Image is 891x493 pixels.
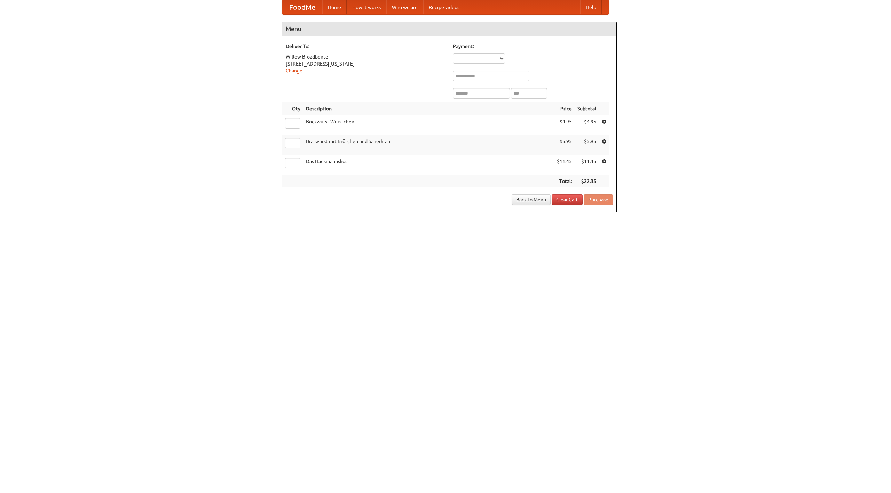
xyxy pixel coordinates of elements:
[282,0,322,14] a: FoodMe
[575,155,599,175] td: $11.45
[286,43,446,50] h5: Deliver To:
[282,102,303,115] th: Qty
[286,68,302,74] a: Change
[554,135,575,155] td: $5.95
[552,194,583,205] a: Clear Cart
[453,43,613,50] h5: Payment:
[303,135,554,155] td: Bratwurst mit Brötchen und Sauerkraut
[554,175,575,188] th: Total:
[286,60,446,67] div: [STREET_ADDRESS][US_STATE]
[303,115,554,135] td: Bockwurst Würstchen
[423,0,465,14] a: Recipe videos
[580,0,602,14] a: Help
[554,102,575,115] th: Price
[584,194,613,205] button: Purchase
[282,22,616,36] h4: Menu
[512,194,551,205] a: Back to Menu
[386,0,423,14] a: Who we are
[575,175,599,188] th: $22.35
[575,102,599,115] th: Subtotal
[303,155,554,175] td: Das Hausmannskost
[303,102,554,115] th: Description
[286,53,446,60] div: Willow Broadbente
[554,115,575,135] td: $4.95
[347,0,386,14] a: How it works
[554,155,575,175] td: $11.45
[575,115,599,135] td: $4.95
[575,135,599,155] td: $5.95
[322,0,347,14] a: Home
